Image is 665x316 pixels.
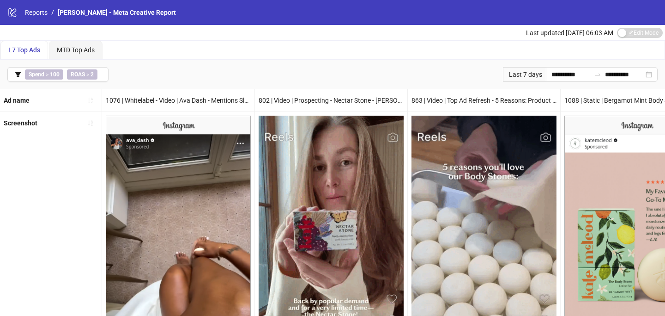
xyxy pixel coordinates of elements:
[91,71,94,78] b: 2
[594,71,601,78] span: to
[503,67,546,82] div: Last 7 days
[71,71,85,78] b: ROAS
[87,120,94,126] span: sort-ascending
[67,69,97,80] span: >
[87,97,94,104] span: sort-ascending
[526,29,613,37] span: Last updated [DATE] 06:03 AM
[50,71,60,78] b: 100
[408,89,560,112] div: 863 | Video | Top Ad Refresh - 5 Reasons: Product Highlight - Pure Cocoa Butter v1 | Text Overlay...
[57,46,95,54] span: MTD Top Ads
[29,71,44,78] b: Spend
[51,7,54,18] li: /
[58,9,176,16] span: [PERSON_NAME] - Meta Creative Report
[15,71,21,78] span: filter
[102,89,254,112] div: 1076 | Whitelabel - Video | Ava Dash - Mentions Sleep & Sun Stones - Travel | Text Overlay | PLP ...
[4,97,30,104] b: Ad name
[4,119,37,127] b: Screenshot
[7,67,109,82] button: Spend > 100ROAS > 2
[594,71,601,78] span: swap-right
[8,46,40,54] span: L7 Top Ads
[255,89,407,112] div: 802 | Video | Prospecting - Nectar Stone - [PERSON_NAME] UGC | Text Overlay | PDP | [DATE]
[23,7,49,18] a: Reports
[25,69,63,80] span: >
